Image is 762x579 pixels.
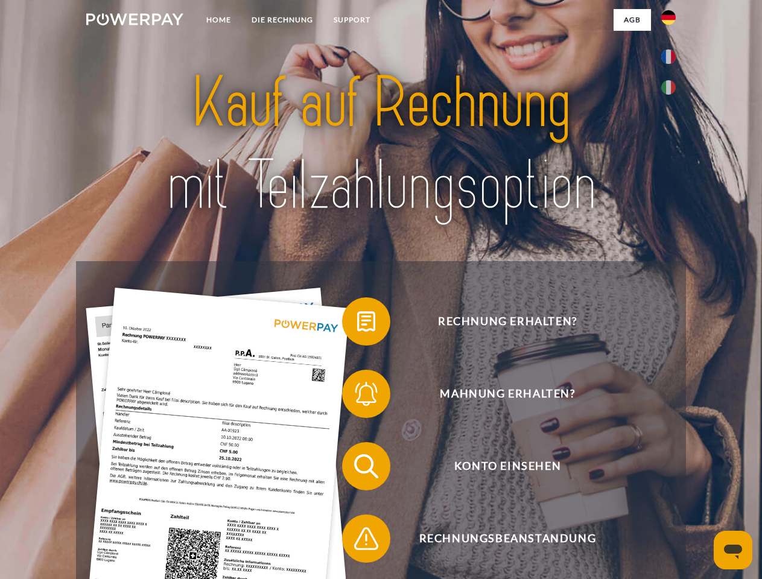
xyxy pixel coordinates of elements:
[241,9,323,31] a: DIE RECHNUNG
[360,514,655,563] span: Rechnungsbeanstandung
[661,80,676,95] img: it
[342,514,656,563] button: Rechnungsbeanstandung
[661,49,676,64] img: fr
[360,370,655,418] span: Mahnung erhalten?
[351,524,381,554] img: qb_warning.svg
[323,9,381,31] a: SUPPORT
[342,370,656,418] button: Mahnung erhalten?
[614,9,651,31] a: agb
[196,9,241,31] a: Home
[351,451,381,481] img: qb_search.svg
[360,297,655,346] span: Rechnung erhalten?
[342,297,656,346] button: Rechnung erhalten?
[351,306,381,337] img: qb_bill.svg
[661,10,676,25] img: de
[714,531,752,569] iframe: Schaltfläche zum Öffnen des Messaging-Fensters
[489,30,651,52] a: AGB (Kauf auf Rechnung)
[115,58,647,231] img: title-powerpay_de.svg
[351,379,381,409] img: qb_bell.svg
[86,13,183,25] img: logo-powerpay-white.svg
[342,442,656,490] button: Konto einsehen
[360,442,655,490] span: Konto einsehen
